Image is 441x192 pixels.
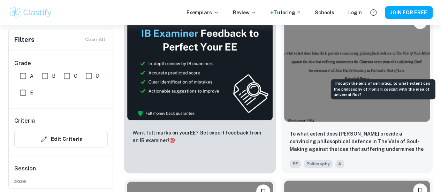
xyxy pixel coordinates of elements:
[331,79,435,99] div: Through the lens of semiotics, to what extent can the philosophy of monism coexist with the idea ...
[96,72,99,80] span: D
[281,9,433,173] a: Please log in to bookmark exemplarsTo what extent does John Hick provide a convincing philosophic...
[315,9,334,16] a: Schools
[169,138,175,143] span: 🎯
[30,89,33,97] span: E
[233,9,257,16] p: Review
[8,6,53,20] img: Clastify logo
[127,12,273,121] img: Thumbnail
[304,160,333,168] span: Philosophy
[14,164,108,178] h6: Session
[290,130,425,154] p: To what extent does John Hick provide a convincing philosophical defence in The Vale of Soul-Maki...
[348,9,362,16] a: Login
[14,117,35,125] h6: Criteria
[187,9,219,16] p: Exemplars
[14,131,108,147] button: Edit Criteria
[367,7,379,18] button: Help and Feedback
[74,72,77,80] span: C
[274,9,301,16] a: Tutoring
[14,59,108,68] h6: Grade
[14,35,35,45] h6: Filters
[14,178,108,185] span: 2026
[385,6,433,19] button: JOIN FOR FREE
[30,72,33,80] span: A
[335,160,344,168] span: A
[284,12,430,122] img: Philosophy EE example thumbnail: To what extent does John Hick provide a
[124,9,276,173] a: ThumbnailWant full marks on yourEE? Get expert feedback from an IB examiner!
[290,160,301,168] span: EE
[132,129,267,144] p: Want full marks on your EE ? Get expert feedback from an IB examiner!
[52,72,55,80] span: B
